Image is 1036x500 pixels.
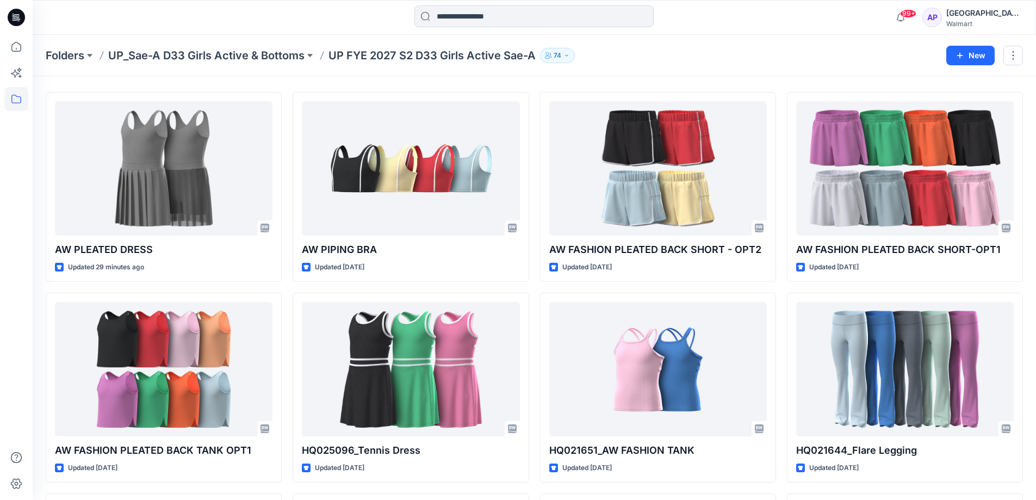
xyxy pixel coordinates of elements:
button: New [946,46,995,65]
div: Walmart [946,20,1022,28]
a: AW PIPING BRA [302,101,519,236]
p: Updated [DATE] [315,462,364,474]
p: HQ021651_AW FASHION TANK [549,443,767,458]
p: Updated [DATE] [315,262,364,273]
p: UP FYE 2027 S2 D33 Girls Active Sae-A [328,48,536,63]
div: AP [922,8,942,27]
a: HQ021644_Flare Legging [796,302,1014,436]
p: AW FASHION PLEATED BACK TANK OPT1 [55,443,272,458]
p: 74 [554,50,561,61]
a: HQ025096_Tennis Dress [302,302,519,436]
button: 74 [540,48,575,63]
p: Updated [DATE] [809,462,859,474]
p: AW PIPING BRA [302,242,519,257]
a: AW FASHION PLEATED BACK TANK OPT1 [55,302,272,436]
a: Folders [46,48,84,63]
p: HQ025096_Tennis Dress [302,443,519,458]
a: UP_Sae-A D33 Girls Active & Bottoms [108,48,305,63]
a: HQ021651_AW FASHION TANK [549,302,767,436]
span: 99+ [900,9,916,18]
p: HQ021644_Flare Legging [796,443,1014,458]
p: AW FASHION PLEATED BACK SHORT-OPT1 [796,242,1014,257]
a: AW FASHION PLEATED BACK SHORT - OPT2 [549,101,767,236]
p: Updated [DATE] [68,462,117,474]
div: [GEOGRAPHIC_DATA] [946,7,1022,20]
p: AW PLEATED DRESS [55,242,272,257]
p: Updated [DATE] [562,462,612,474]
p: AW FASHION PLEATED BACK SHORT - OPT2 [549,242,767,257]
a: AW FASHION PLEATED BACK SHORT-OPT1 [796,101,1014,236]
p: Updated 29 minutes ago [68,262,144,273]
p: Updated [DATE] [562,262,612,273]
a: AW PLEATED DRESS [55,101,272,236]
p: Updated [DATE] [809,262,859,273]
